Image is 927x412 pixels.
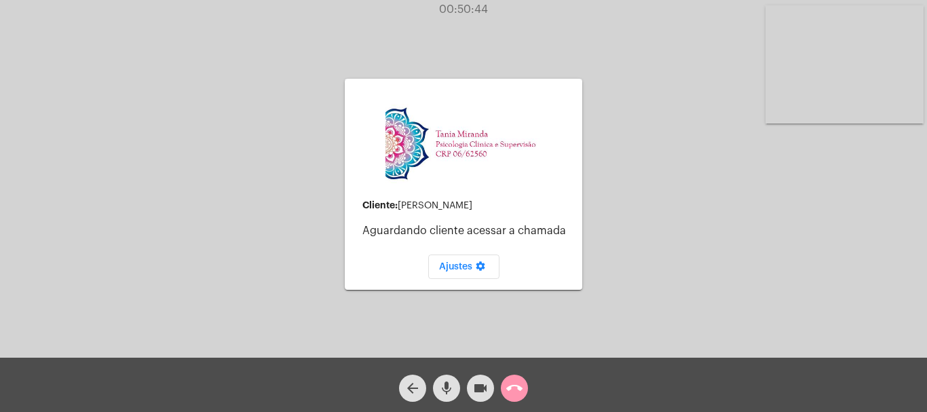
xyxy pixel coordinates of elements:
mat-icon: settings [472,261,489,277]
img: 82f91219-cc54-a9e9-c892-318f5ec67ab1.jpg [385,104,542,183]
div: [PERSON_NAME] [362,200,571,211]
mat-icon: arrow_back [404,380,421,396]
button: Ajustes [428,255,499,279]
mat-icon: videocam [472,380,489,396]
p: Aguardando cliente acessar a chamada [362,225,571,237]
strong: Cliente: [362,200,398,210]
mat-icon: mic [438,380,455,396]
mat-icon: call_end [506,380,523,396]
span: Ajustes [439,262,489,271]
span: 00:50:44 [439,4,488,15]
